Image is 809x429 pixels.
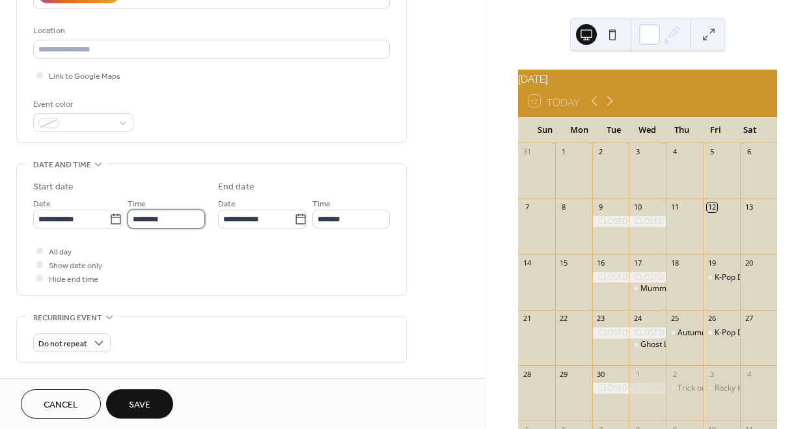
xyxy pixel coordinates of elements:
div: 1 [559,147,569,157]
div: Trick or Treat Candy Bowl Paint Workshop 630PM [666,383,703,394]
span: Link to Google Maps [49,70,120,83]
div: 7 [522,202,532,212]
div: CLOSED STUDIO [592,272,629,283]
div: Sat [733,117,767,143]
div: 8 [559,202,569,212]
div: 11 [670,202,679,212]
div: Fri [698,117,732,143]
div: 6 [744,147,754,157]
div: 25 [670,314,679,324]
button: Cancel [21,389,101,419]
div: Mummy Luminary Clay Class PM [640,283,759,294]
div: 4 [670,147,679,157]
button: Save [106,389,173,419]
div: Ghost Luminary Clay Class PM [640,339,750,350]
div: Location [33,24,387,38]
div: Autumn Plate Painting Workshop PM [666,327,703,339]
div: 22 [559,314,569,324]
div: CLOSED STUDIO [629,327,666,339]
span: Do not repeat [38,337,87,352]
div: End date [218,180,254,194]
span: Date [218,197,236,211]
div: K-Pop Demon Hunters Sing along and Paint! SOLD OUT [703,272,740,283]
div: 31 [522,147,532,157]
div: 2 [596,147,606,157]
div: 9 [596,202,606,212]
div: K-Pop Demon Hunters Sing Along and Paint! SOLD OUT [703,327,740,339]
div: 15 [559,258,569,268]
div: 29 [559,369,569,379]
div: CLOSED STUDIO [629,272,666,283]
div: 19 [707,258,717,268]
div: CLOSED STUDIO [592,327,629,339]
div: CLOSED STUDIO [592,216,629,227]
div: 5 [707,147,717,157]
span: All day [49,245,72,259]
div: 24 [633,314,642,324]
div: 2 [670,369,679,379]
div: CLOSED STUDIO [592,383,629,394]
div: 1 [633,369,642,379]
span: Recurring event [33,311,102,325]
div: 23 [596,314,606,324]
div: 28 [522,369,532,379]
span: Date [33,197,51,211]
div: 3 [633,147,642,157]
span: Hide end time [49,273,98,286]
div: Mon [562,117,596,143]
div: 27 [744,314,754,324]
div: 13 [744,202,754,212]
span: Time [128,197,146,211]
div: Ghost Luminary Clay Class PM [629,339,666,350]
span: Save [129,398,150,412]
span: Date and time [33,158,91,172]
div: Event color [33,98,131,111]
div: Thu [665,117,698,143]
div: Start date [33,180,74,194]
div: 3 [707,369,717,379]
div: 4 [744,369,754,379]
div: Sun [528,117,562,143]
div: Tue [596,117,630,143]
div: Mummy Luminary Clay Class PM [629,283,666,294]
div: 10 [633,202,642,212]
span: Time [312,197,331,211]
div: 26 [707,314,717,324]
div: 16 [596,258,606,268]
div: 18 [670,258,679,268]
div: Rocky Horror Theme Paint Night! 630PM [703,383,740,394]
div: Wed [631,117,665,143]
span: Cancel [44,398,78,412]
div: CLOSED STUDIO [629,383,666,394]
div: 14 [522,258,532,268]
div: 30 [596,369,606,379]
div: 20 [744,258,754,268]
div: 12 [707,202,717,212]
div: 17 [633,258,642,268]
div: 21 [522,314,532,324]
span: Show date only [49,259,102,273]
div: CLOSED STUDIO [629,216,666,227]
div: [DATE] [518,70,777,85]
